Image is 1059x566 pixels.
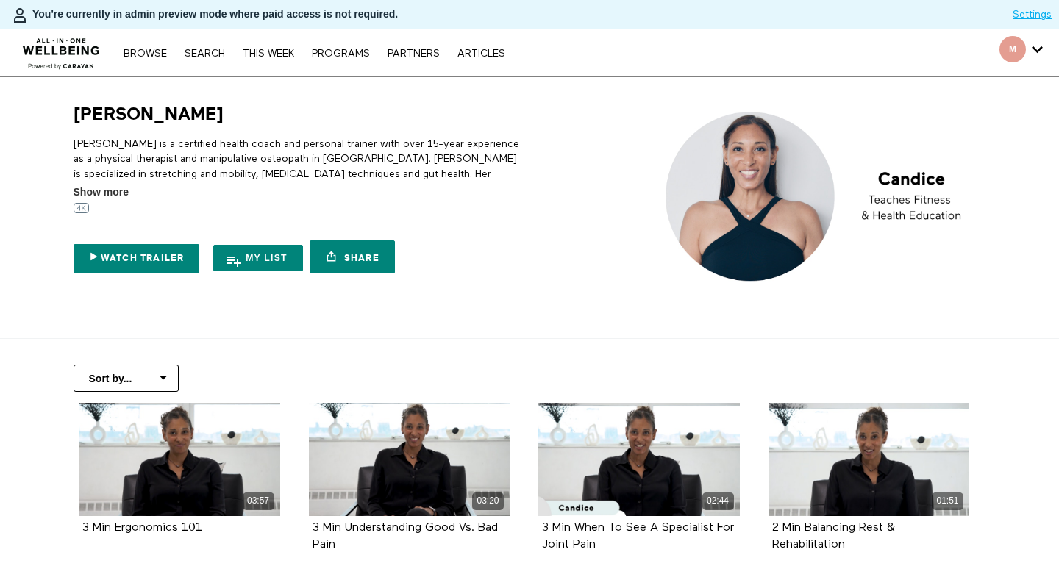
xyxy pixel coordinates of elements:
strong: 3 Min When To See A Specialist For Joint Pain [542,522,734,551]
strong: 3 Min Understanding Good Vs. Bad Pain [313,522,498,551]
button: My list [213,245,303,271]
a: THIS WEEK [235,49,302,59]
div: 01:51 [932,492,963,509]
a: Share [310,240,395,273]
div: 03:57 [243,492,274,509]
a: PARTNERS [380,49,447,59]
nav: Primary [116,46,512,60]
a: Browse [116,49,174,59]
a: 3 Min Understanding Good Vs. Bad Pain 03:20 [309,403,510,516]
img: person-bdfc0eaa9744423c596e6e1c01710c89950b1dff7c83b5d61d716cfd8139584f.svg [11,7,29,24]
strong: 3 Min Ergonomics 101 [82,522,202,534]
a: Search [177,49,232,59]
img: 4K badge [74,203,89,213]
img: Candice [653,103,986,290]
a: Watch Trailer [74,244,200,273]
a: 3 Min Ergonomics 101 03:57 [79,403,280,516]
a: 3 Min Ergonomics 101 [82,522,202,533]
div: Secondary [988,29,1054,76]
a: 3 Min When To See A Specialist For Joint Pain 02:44 [538,403,740,516]
a: Settings [1013,7,1052,22]
a: ARTICLES [450,49,513,59]
h1: [PERSON_NAME] [74,103,224,126]
a: 2 Min Balancing Rest & Rehabilitation 01:51 [769,403,970,516]
div: 03:20 [472,492,504,509]
a: PROGRAMS [304,49,377,59]
img: CARAVAN [17,27,106,71]
div: 02:44 [702,492,734,509]
span: Show more [74,185,129,200]
strong: 2 Min Balancing Rest & Rehabilitation [772,522,895,551]
a: 2 Min Balancing Rest & Rehabilitation [772,522,895,550]
p: [PERSON_NAME] is a certified health coach and personal trainer with over 15-year experience as a ... [74,137,524,226]
a: 3 Min When To See A Specialist For Joint Pain [542,522,734,550]
a: 3 Min Understanding Good Vs. Bad Pain [313,522,498,550]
